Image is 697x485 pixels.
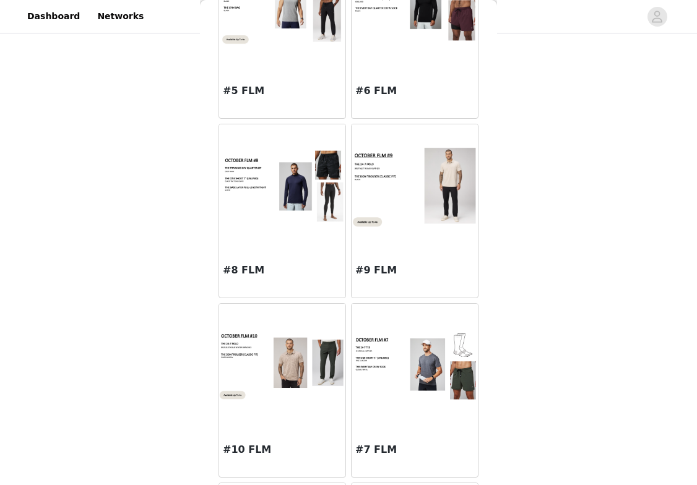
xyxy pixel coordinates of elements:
[352,145,478,228] img: #9 FLM
[355,84,474,98] h3: #6 FLM
[223,84,342,98] h3: #5 FLM
[223,263,342,278] h3: #8 FLM
[223,442,342,457] h3: #10 FLM
[90,2,151,30] a: Networks
[355,442,474,457] h3: #7 FLM
[219,329,345,402] img: #10 FLM
[352,330,478,402] img: #7 FLM
[219,149,345,224] img: #8 FLM
[20,2,87,30] a: Dashboard
[651,7,663,27] div: avatar
[355,263,474,278] h3: #9 FLM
